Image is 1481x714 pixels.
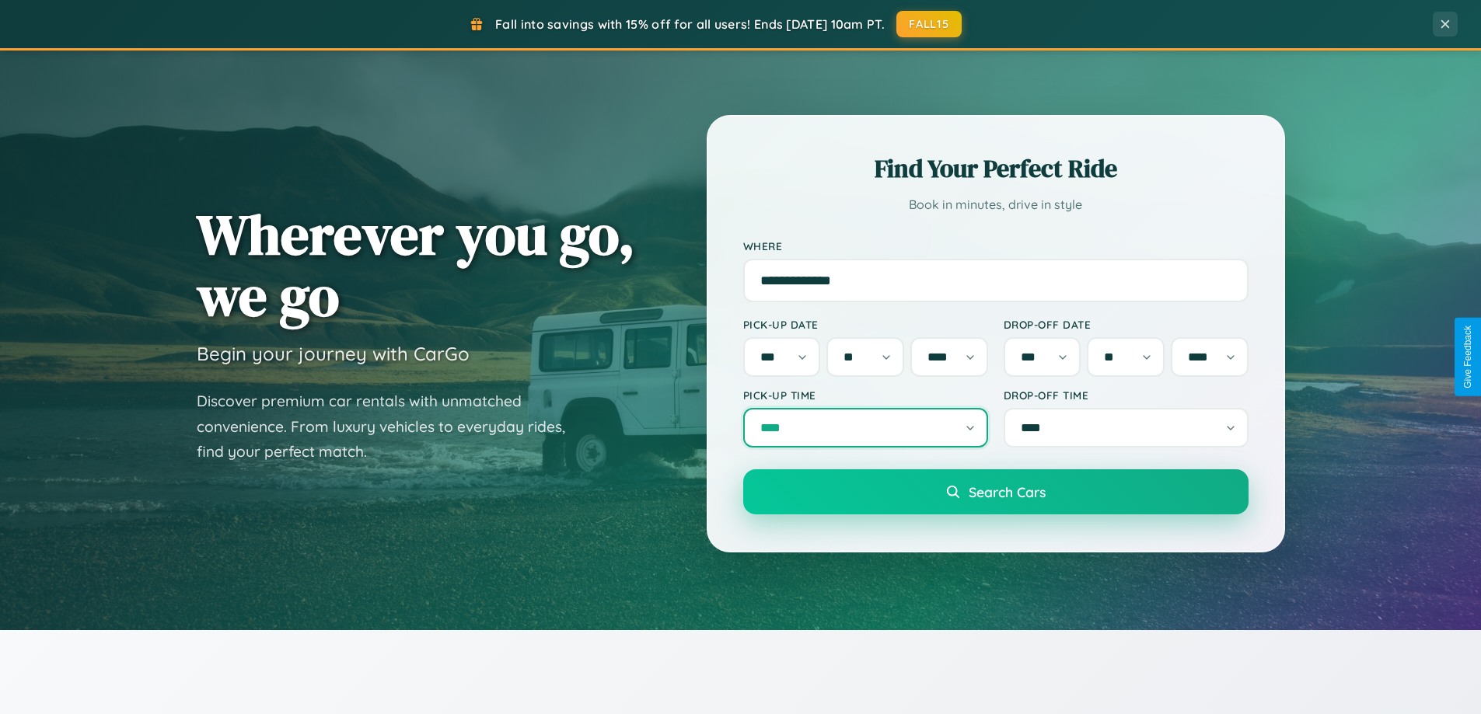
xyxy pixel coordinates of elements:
h2: Find Your Perfect Ride [743,152,1249,186]
label: Pick-up Date [743,318,988,331]
button: Search Cars [743,469,1249,514]
div: Give Feedback [1462,326,1473,388]
label: Drop-off Date [1004,318,1249,331]
label: Where [743,239,1249,253]
p: Discover premium car rentals with unmatched convenience. From luxury vehicles to everyday rides, ... [197,388,585,465]
h1: Wherever you go, we go [197,204,635,326]
label: Pick-up Time [743,388,988,402]
span: Search Cars [969,483,1046,500]
button: FALL15 [896,11,962,37]
h3: Begin your journey with CarGo [197,342,470,365]
span: Fall into savings with 15% off for all users! Ends [DATE] 10am PT. [495,16,885,32]
p: Book in minutes, drive in style [743,193,1249,216]
label: Drop-off Time [1004,388,1249,402]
